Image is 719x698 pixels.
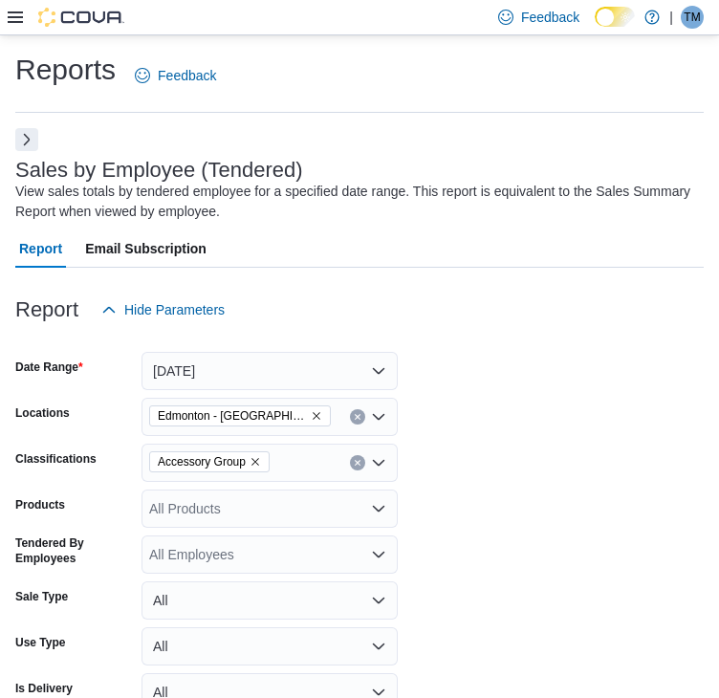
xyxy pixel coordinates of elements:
[595,7,635,27] input: Dark Mode
[15,360,83,375] label: Date Range
[371,455,386,470] button: Open list of options
[371,409,386,425] button: Open list of options
[85,229,207,268] span: Email Subscription
[521,8,579,27] span: Feedback
[15,128,38,151] button: Next
[15,451,97,467] label: Classifications
[669,6,673,29] p: |
[15,51,116,89] h1: Reports
[250,456,261,468] button: Remove Accessory Group from selection in this group
[142,581,398,620] button: All
[149,405,331,426] span: Edmonton - Winterburn
[149,451,270,472] span: Accessory Group
[158,406,307,425] span: Edmonton - [GEOGRAPHIC_DATA]
[15,298,78,321] h3: Report
[19,229,62,268] span: Report
[15,405,70,421] label: Locations
[350,409,365,425] button: Clear input
[94,291,232,329] button: Hide Parameters
[15,535,134,566] label: Tendered By Employees
[15,182,694,222] div: View sales totals by tendered employee for a specified date range. This report is equivalent to t...
[350,455,365,470] button: Clear input
[15,635,65,650] label: Use Type
[142,352,398,390] button: [DATE]
[595,27,596,28] span: Dark Mode
[127,56,224,95] a: Feedback
[684,6,700,29] span: TM
[38,8,124,27] img: Cova
[371,547,386,562] button: Open list of options
[15,589,68,604] label: Sale Type
[158,452,246,471] span: Accessory Group
[142,627,398,665] button: All
[311,410,322,422] button: Remove Edmonton - Winterburn from selection in this group
[124,300,225,319] span: Hide Parameters
[681,6,704,29] div: Theo Moggey
[15,159,303,182] h3: Sales by Employee (Tendered)
[371,501,386,516] button: Open list of options
[15,681,73,696] label: Is Delivery
[15,497,65,513] label: Products
[158,66,216,85] span: Feedback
